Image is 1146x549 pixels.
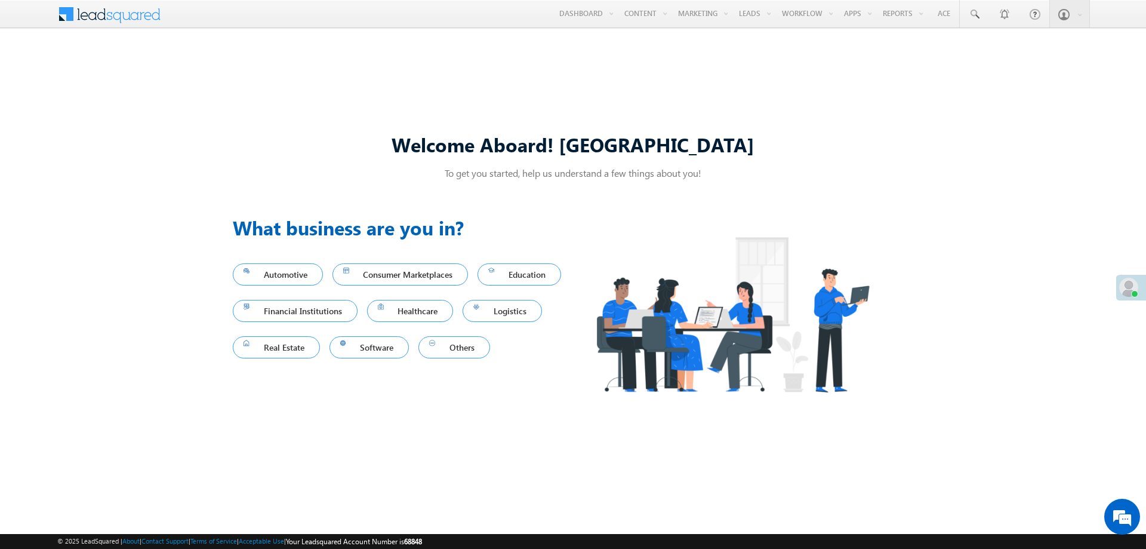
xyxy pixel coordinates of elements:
p: To get you started, help us understand a few things about you! [233,167,913,179]
span: 68848 [404,537,422,546]
span: Your Leadsquared Account Number is [286,537,422,546]
span: Healthcare [378,303,443,319]
img: Industry.png [573,213,892,416]
a: Contact Support [141,537,189,545]
span: © 2025 LeadSquared | | | | | [57,536,422,547]
a: Terms of Service [190,537,237,545]
h3: What business are you in? [233,213,573,242]
a: Acceptable Use [239,537,284,545]
div: Welcome Aboard! [GEOGRAPHIC_DATA] [233,131,913,157]
span: Others [429,339,479,355]
span: Consumer Marketplaces [343,266,458,283]
span: Financial Institutions [244,303,347,319]
span: Logistics [473,303,531,319]
span: Real Estate [244,339,309,355]
span: Automotive [244,266,312,283]
span: Software [340,339,399,355]
a: About [122,537,140,545]
span: Education [488,266,550,283]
